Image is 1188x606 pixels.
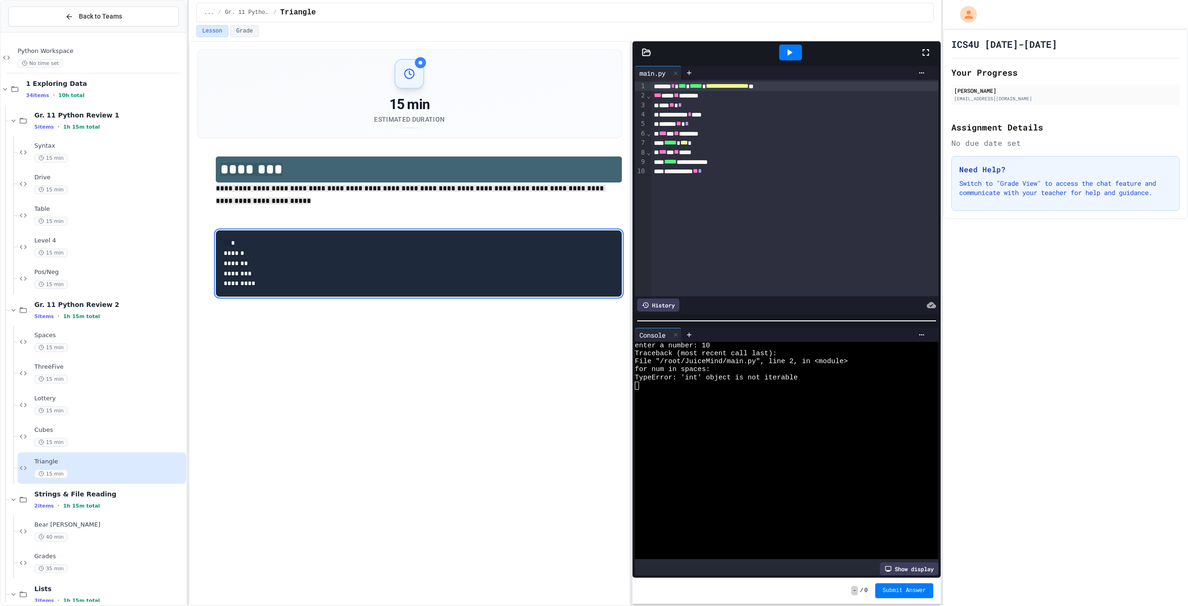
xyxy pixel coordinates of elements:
div: 6 [635,129,646,138]
span: Lottery [34,395,184,403]
span: 34 items [26,92,49,98]
div: main.py [635,68,670,78]
span: Bear [PERSON_NAME] [34,521,184,529]
button: Submit Answer [875,583,934,598]
span: Fold line [646,130,651,137]
span: 1h 15m total [63,503,100,509]
span: ... [204,9,214,16]
span: Triangle [34,458,184,466]
span: Lists [34,585,184,593]
span: Grades [34,553,184,560]
span: • [58,313,59,320]
span: for num in spaces: [635,365,710,373]
span: 5 items [34,124,54,130]
div: 3 [635,101,646,110]
span: / [860,587,863,594]
span: 15 min [34,154,68,163]
span: • [53,91,55,99]
span: 1h 15m total [63,598,100,604]
span: 15 min [34,248,68,257]
span: - [851,586,858,595]
button: Back to Teams [8,7,179,26]
h1: ICS4U [DATE]-[DATE] [951,38,1057,51]
button: Grade [230,25,259,37]
span: 1h 15m total [63,313,100,319]
div: [EMAIL_ADDRESS][DOMAIN_NAME] [954,95,1177,102]
span: 10h total [58,92,84,98]
span: Gr. 11 Python Review 2 [225,9,270,16]
div: 15 min [374,96,445,113]
div: 5 [635,119,646,129]
span: 5 items [34,313,54,319]
h3: Need Help? [959,164,1172,175]
span: Back to Teams [79,12,122,21]
span: 15 min [34,469,68,478]
span: Triangle [280,7,316,18]
h2: Your Progress [951,66,1180,79]
div: 4 [635,110,646,119]
span: 2 items [34,503,54,509]
span: Cubes [34,426,184,434]
span: Drive [34,174,184,182]
span: 15 min [34,217,68,226]
span: • [58,502,59,509]
div: My Account [950,4,979,25]
span: 15 min [34,375,68,384]
div: 9 [635,157,646,167]
span: Fold line [646,149,651,156]
span: 1 Exploring Data [26,79,184,88]
span: Pos/Neg [34,268,184,276]
span: Level 4 [34,237,184,245]
div: Console [635,330,670,340]
span: 15 min [34,280,68,289]
div: Estimated Duration [374,115,445,124]
span: 15 min [34,438,68,447]
div: [PERSON_NAME] [954,86,1177,95]
span: • [58,597,59,604]
span: Gr. 11 Python Review 1 [34,111,184,119]
div: 10 [635,167,646,176]
span: 35 min [34,564,68,573]
span: 15 min [34,185,68,194]
span: Syntax [34,142,184,150]
div: 2 [635,91,646,100]
h2: Assignment Details [951,121,1180,134]
span: Submit Answer [883,587,926,594]
span: File "/root/JuiceMind/main.py", line 2, in <module> [635,358,848,365]
span: 0 [864,587,867,594]
div: No due date set [951,137,1180,149]
p: Switch to "Grade View" to access the chat feature and communicate with your teacher for help and ... [959,179,1172,197]
span: • [58,123,59,130]
span: 40 min [34,533,68,541]
button: Lesson [196,25,228,37]
span: No time set [18,59,63,68]
iframe: chat widget [1111,528,1179,568]
div: 8 [635,148,646,157]
span: 3 items [34,598,54,604]
span: Strings & File Reading [34,490,184,498]
span: / [273,9,277,16]
span: / [218,9,221,16]
div: 1 [635,82,646,91]
div: History [637,299,679,312]
span: 15 min [34,406,68,415]
span: enter a number: 10 [635,342,710,350]
span: 1h 15m total [63,124,100,130]
span: ThreeFive [34,363,184,371]
span: 15 min [34,343,68,352]
div: Console [635,328,682,342]
span: Spaces [34,332,184,339]
span: Python Workspace [18,47,184,55]
span: TypeError: 'int' object is not iterable [635,374,798,382]
div: main.py [635,66,682,80]
span: Traceback (most recent call last): [635,350,777,358]
span: Gr. 11 Python Review 2 [34,300,184,309]
span: Table [34,205,184,213]
div: Show display [880,562,938,575]
div: 7 [635,138,646,148]
iframe: chat widget [1149,569,1179,597]
span: Fold line [646,92,651,99]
